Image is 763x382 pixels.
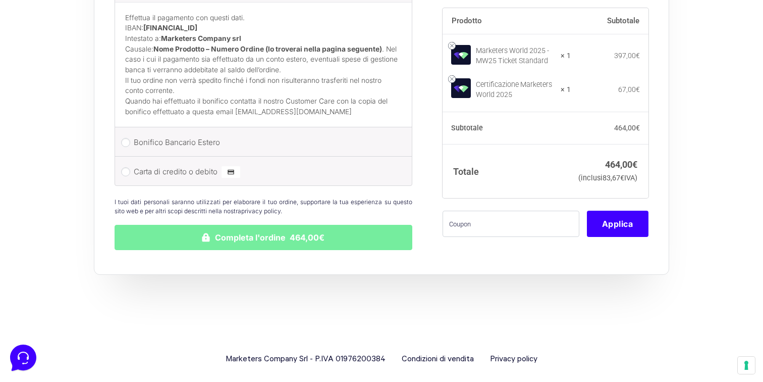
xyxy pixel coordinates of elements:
img: Carta di credito o debito [222,166,240,178]
label: Carta di credito o debito [134,164,390,179]
strong: Marketers Company srl [161,34,241,42]
p: Effettua il pagamento con questi dati. IBAN: Intestato a: Causale: . Nel caso i cui il pagamento ... [125,13,402,75]
div: Marketers World 2025 - MW25 Ticket Standard [476,46,555,67]
button: Inizia una conversazione [16,85,186,105]
span: Le tue conversazioni [16,40,86,49]
img: dark [16,57,36,77]
h2: Ciao da Marketers 👋 [8,8,170,24]
button: Completa l'ordine 464,00€ [115,225,412,250]
span: Inizia una conversazione [66,91,149,99]
a: privacy policy [241,207,281,215]
th: Subtotale [571,8,648,34]
span: Trova una risposta [16,125,79,133]
button: Aiuto [132,289,194,312]
img: dark [48,57,69,77]
button: Le tue preferenze relative al consenso per le tecnologie di tracciamento [738,357,755,374]
span: € [636,52,640,60]
small: (inclusi IVA) [578,174,637,183]
strong: × 1 [561,85,571,95]
span: € [636,85,640,93]
button: Home [8,289,70,312]
p: I tuoi dati personali saranno utilizzati per elaborare il tuo ordine, supportare la tua esperienz... [115,198,412,216]
th: Subtotale [443,112,571,145]
bdi: 67,00 [618,85,640,93]
p: Aiuto [155,303,170,312]
iframe: Customerly Messenger Launcher [8,343,38,373]
strong: × 1 [561,52,571,62]
img: Marketers World 2025 - MW25 Ticket Standard [451,45,471,65]
th: Prodotto [443,8,571,34]
span: € [636,124,640,132]
p: Home [30,303,47,312]
p: Quando hai effettuato il bonifico contatta il nostro Customer Care con la copia del bonifico effe... [125,96,402,117]
img: dark [32,57,52,77]
th: Totale [443,145,571,199]
label: Bonifico Bancario Estero [134,135,390,150]
button: Messaggi [70,289,132,312]
input: Cerca un articolo... [23,147,165,157]
a: Privacy policy [490,353,537,366]
a: Apri Centro Assistenza [107,125,186,133]
span: € [620,174,624,183]
strong: [FINANCIAL_ID] [143,24,197,32]
span: 83,67 [603,174,624,183]
span: Marketers Company Srl - P.IVA 01976200384 [226,353,386,366]
button: Applica [587,211,648,237]
div: Certificazione Marketers World 2025 [476,80,555,100]
strong: Nome Prodotto – Numero Ordine (lo troverai nella pagina seguente) [153,45,382,53]
bdi: 397,00 [614,52,640,60]
bdi: 464,00 [614,124,640,132]
img: Certificazione Marketers World 2025 [451,79,471,99]
p: Il tuo ordine non verrà spedito finché i fondi non risulteranno trasferiti nel nostro conto corre... [125,75,402,96]
input: Coupon [443,211,579,237]
span: € [632,159,637,170]
p: Messaggi [87,303,115,312]
a: Condizioni di vendita [402,353,474,366]
bdi: 464,00 [605,159,637,170]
